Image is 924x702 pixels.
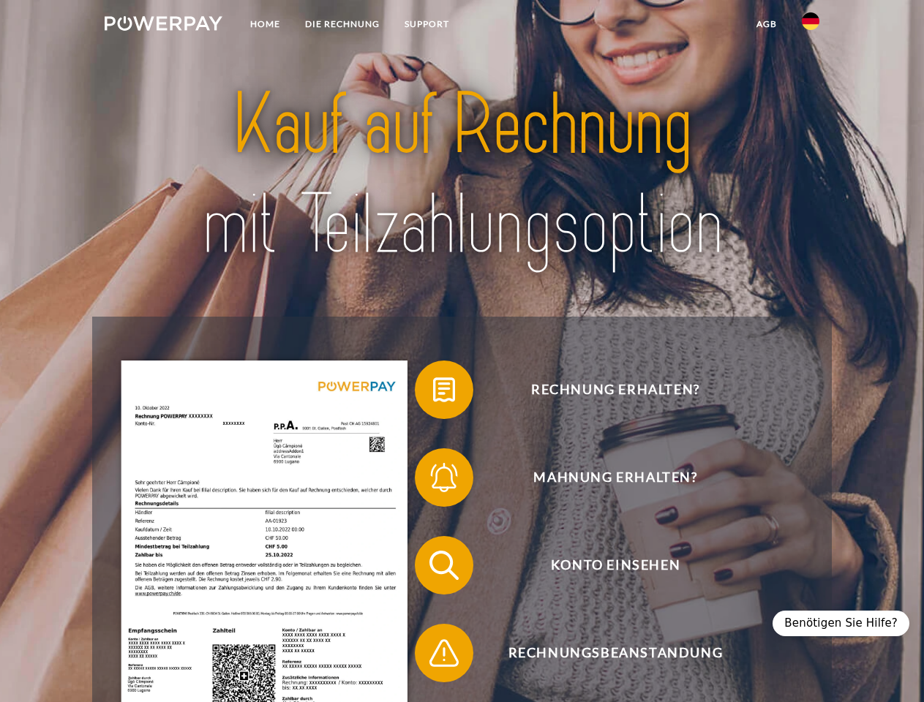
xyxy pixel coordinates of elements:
span: Konto einsehen [436,536,795,595]
img: qb_bell.svg [426,459,462,496]
img: qb_search.svg [426,547,462,584]
button: Rechnung erhalten? [415,361,795,419]
img: qb_warning.svg [426,635,462,671]
img: logo-powerpay-white.svg [105,16,222,31]
img: qb_bill.svg [426,371,462,408]
div: Benötigen Sie Hilfe? [773,611,909,636]
span: Rechnung erhalten? [436,361,795,419]
a: SUPPORT [392,11,462,37]
span: Mahnung erhalten? [436,448,795,507]
img: de [802,12,819,30]
button: Konto einsehen [415,536,795,595]
span: Rechnungsbeanstandung [436,624,795,682]
a: Home [238,11,293,37]
a: agb [744,11,789,37]
button: Mahnung erhalten? [415,448,795,507]
img: title-powerpay_de.svg [140,70,784,280]
button: Rechnungsbeanstandung [415,624,795,682]
a: DIE RECHNUNG [293,11,392,37]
